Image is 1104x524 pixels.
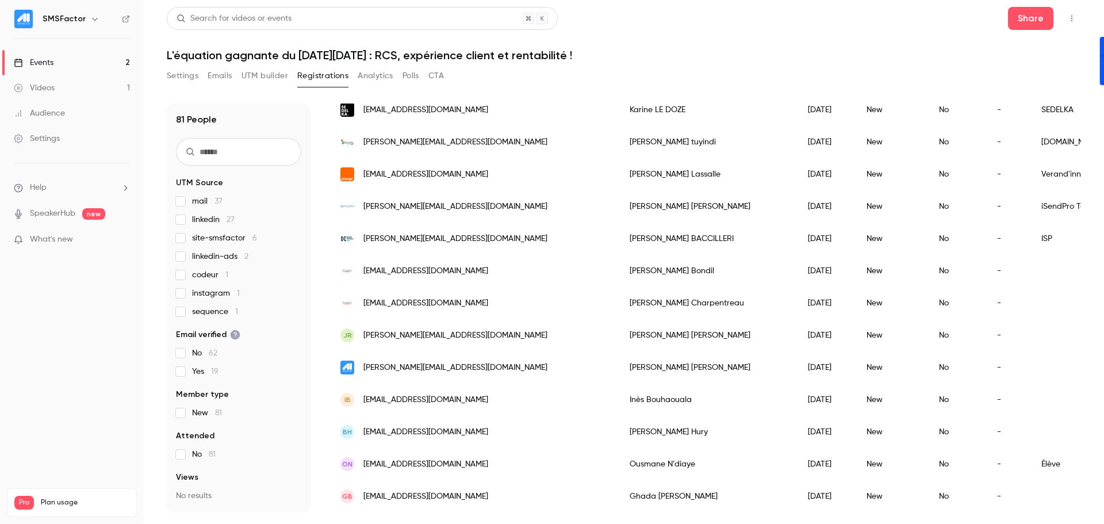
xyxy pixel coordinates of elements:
img: SMSFactor [14,10,33,28]
span: [EMAIL_ADDRESS][DOMAIN_NAME] [363,169,488,181]
div: Search for videos or events [177,13,292,25]
span: [PERSON_NAME][EMAIL_ADDRESS][DOMAIN_NAME] [363,136,547,148]
span: 37 [214,197,223,205]
span: mail [192,196,223,207]
span: 1 [235,308,238,316]
span: [EMAIL_ADDRESS][DOMAIN_NAME] [363,491,488,503]
span: BH [343,427,352,437]
h6: SMSFactor [43,13,86,25]
div: New [855,94,927,126]
div: No [927,190,986,223]
span: [EMAIL_ADDRESS][DOMAIN_NAME] [363,394,488,406]
div: - [986,480,1030,512]
span: 27 [227,216,235,224]
span: site-smsfactor [192,232,257,244]
div: - [986,94,1030,126]
div: New [855,351,927,384]
button: Settings [167,67,198,85]
span: sequence [192,306,238,318]
div: Events [14,57,53,68]
span: GB [342,491,352,502]
div: No [927,448,986,480]
div: New [855,158,927,190]
span: [EMAIL_ADDRESS][DOMAIN_NAME] [363,297,488,309]
span: [EMAIL_ADDRESS][DOMAIN_NAME] [363,265,488,277]
div: [PERSON_NAME] Charpentreau [618,287,796,319]
div: No [927,255,986,287]
div: [DATE] [796,319,855,351]
div: - [986,384,1030,416]
span: 2 [244,253,248,261]
div: No [927,351,986,384]
img: isendpro.com [340,205,354,208]
div: No [927,158,986,190]
h1: L'équation gagnante du [DATE][DATE] : RCS, expérience client et rentabilité ! [167,48,1081,62]
img: puydufou.com [340,296,354,310]
div: No [927,480,986,512]
span: [PERSON_NAME][EMAIL_ADDRESS][DOMAIN_NAME] [363,233,547,245]
span: JR [343,330,352,341]
span: What's new [30,234,73,246]
button: CTA [428,67,444,85]
p: No results [176,490,301,502]
span: linkedin [192,214,235,225]
span: Plan usage [41,498,129,507]
span: Pro [14,496,34,510]
div: No [927,416,986,448]
span: [PERSON_NAME][EMAIL_ADDRESS][DOMAIN_NAME] [363,330,547,342]
span: 62 [209,349,217,357]
img: smsfactor.com [340,361,354,374]
div: [DATE] [796,190,855,223]
div: New [855,223,927,255]
span: No [192,449,216,460]
div: [DATE] [796,287,855,319]
div: Ghada [PERSON_NAME] [618,480,796,512]
img: live.fr [340,232,354,246]
div: New [855,416,927,448]
div: Videos [14,82,55,94]
span: 19 [211,368,218,376]
div: - [986,351,1030,384]
span: [PERSON_NAME][EMAIL_ADDRESS][DOMAIN_NAME] [363,201,547,213]
div: New [855,448,927,480]
span: IB [344,395,351,405]
span: [EMAIL_ADDRESS][DOMAIN_NAME] [363,458,488,471]
button: UTM builder [241,67,288,85]
div: - [986,448,1030,480]
div: [PERSON_NAME] Lassalle [618,158,796,190]
div: No [927,384,986,416]
span: ON [342,459,352,469]
div: - [986,319,1030,351]
span: codeur [192,269,228,281]
h1: 81 People [176,113,217,127]
span: [EMAIL_ADDRESS][DOMAIN_NAME] [363,426,488,438]
div: New [855,384,927,416]
img: campus.ocellia.fr [340,135,354,149]
button: Polls [402,67,419,85]
div: [PERSON_NAME] [PERSON_NAME] [618,319,796,351]
span: Yes [192,366,218,377]
div: - [986,126,1030,158]
div: No [927,126,986,158]
div: [DATE] [796,416,855,448]
button: Emails [208,67,232,85]
span: Email verified [176,329,240,341]
div: Ousmane N’diaye [618,448,796,480]
div: [DATE] [796,384,855,416]
div: [DATE] [796,448,855,480]
a: SpeakerHub [30,208,75,220]
div: - [986,190,1030,223]
span: 1 [225,271,228,279]
span: Attended [176,430,214,442]
div: [DATE] [796,126,855,158]
div: New [855,287,927,319]
img: orange.fr [340,167,354,181]
div: New [855,480,927,512]
span: [PERSON_NAME][EMAIL_ADDRESS][DOMAIN_NAME] [363,362,547,374]
span: instagram [192,288,240,299]
div: [PERSON_NAME] BACCILLERI [618,223,796,255]
div: [PERSON_NAME] Bondil [618,255,796,287]
span: UTM Source [176,177,223,189]
span: [EMAIL_ADDRESS][DOMAIN_NAME] [363,104,488,116]
div: Karine LE DOZE [618,94,796,126]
